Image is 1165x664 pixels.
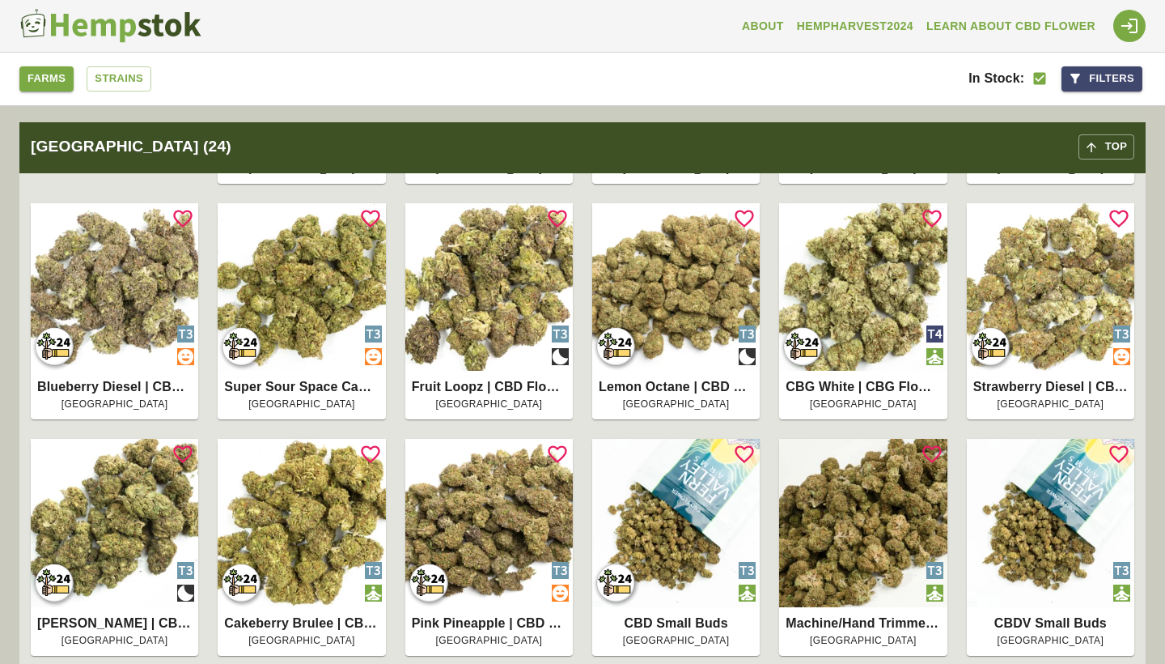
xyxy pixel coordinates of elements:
img: hybrid [365,585,382,602]
a: Fruit Loopz | CBD Flower[GEOGRAPHIC_DATA] [412,377,566,413]
a: CBD Small Buds[GEOGRAPHIC_DATA] [599,614,753,649]
button: top [1078,135,1134,160]
img: hybrid [1113,585,1130,602]
img: Type 3 [177,326,194,343]
img: hybrid [739,585,756,602]
p: CBG White | CBG Flower [786,377,940,397]
span: [GEOGRAPHIC_DATA] [224,397,379,413]
img: indica [552,348,569,365]
img: HempHarvest2024 [592,322,641,371]
img: Blueberry Diesel | CBD Flower [31,203,198,371]
img: hybrid [926,585,943,602]
span: In Stock: [968,71,1024,85]
img: HempHarvest2024 [405,559,454,607]
img: indica [739,348,756,365]
img: Type 3 [365,562,382,579]
span: [GEOGRAPHIC_DATA] [412,397,566,413]
img: Type 3 [552,562,569,579]
img: sativa [552,585,569,602]
img: indica [177,585,194,602]
p: Strawberry Diesel | CBD Flower [973,377,1128,397]
img: sativa [1113,348,1130,365]
span: [GEOGRAPHIC_DATA] [786,633,940,649]
span: [GEOGRAPHIC_DATA] [786,397,940,413]
svg: Login to Add Favorite [921,443,943,466]
a: Hempstok Logo [19,8,208,44]
img: Type 3 [552,326,569,343]
span: [GEOGRAPHIC_DATA] [599,397,753,413]
a: Machine/Hand Trimmed CBD Flower | 1 Pound[GEOGRAPHIC_DATA] [786,614,940,649]
a: Pink Pineapple | CBD Flower[GEOGRAPHIC_DATA] [412,614,566,649]
a: Cakeberry Brulee | CBD Flower[GEOGRAPHIC_DATA] [224,614,379,649]
a: [PERSON_NAME] | CBD Flower[GEOGRAPHIC_DATA] [37,614,192,649]
a: Super Sour Space Candy | CBD Flower[GEOGRAPHIC_DATA] [224,377,379,413]
img: HempHarvest2024 [31,559,79,607]
img: HempHarvest2024 [967,322,1015,371]
img: CBG White | CBG Flower [779,203,947,371]
p: Lemon Octane | CBD Flower [599,377,753,397]
svg: Login to Add Favorite [921,207,943,230]
p: Machine/Hand Trimmed CBD Flower | 1 Pound [786,614,940,633]
img: Type 3 [177,562,194,579]
img: Cakeberry Brulee | CBD Flower [218,439,385,607]
img: Pink Pineapple | CBD Flower [405,439,573,607]
img: HempHarvest2024 [218,322,266,371]
img: Super Sour Space Candy | CBD Flower [218,203,385,371]
img: Lemon Octane | CBD Flower [592,203,760,371]
img: Strawberry Diesel | CBD Flower [967,203,1134,371]
a: Strains [87,66,151,92]
h2: [GEOGRAPHIC_DATA] (24) [31,136,1078,160]
svg: Login to Add Favorite [172,443,194,466]
svg: Login to Add Favorite [733,207,756,230]
a: CBDV Small Buds[GEOGRAPHIC_DATA] [973,614,1128,649]
img: Type 3 [739,326,756,343]
img: HempHarvest2024 [592,559,641,607]
a: Farms [19,66,74,92]
svg: Login to Add Favorite [733,443,756,466]
p: Super Sour Space Candy | CBD Flower [224,377,379,397]
span: [GEOGRAPHIC_DATA] [37,397,192,413]
span: [GEOGRAPHIC_DATA] [412,633,566,649]
img: Type 3 [365,326,382,343]
img: Type 3 [1113,562,1130,579]
p: Cakeberry Brulee | CBD Flower [224,614,379,633]
img: Type 3 [926,562,943,579]
svg: Login to Add Favorite [1108,207,1130,230]
a: Lemon Octane | CBD Flower[GEOGRAPHIC_DATA] [599,377,753,413]
svg: Login to Add Favorite [172,207,194,230]
img: HempHarvest2024 [779,322,828,371]
p: Pink Pineapple | CBD Flower [412,614,566,633]
a: CBG White | CBG Flower[GEOGRAPHIC_DATA] [786,377,940,413]
button: Filters [1061,66,1142,92]
svg: Login to Add Favorite [1108,443,1130,466]
span: [GEOGRAPHIC_DATA] [973,633,1128,649]
img: Type 3 [739,562,756,579]
svg: Login to Add Favorite [546,207,569,230]
img: CBD Small Buds [592,439,760,607]
span: [GEOGRAPHIC_DATA] [599,633,753,649]
a: Strawberry Diesel | CBD Flower[GEOGRAPHIC_DATA] [973,377,1128,413]
a: Learn About CBD Flower [920,11,1102,41]
img: Type 4 [926,326,943,343]
span: [GEOGRAPHIC_DATA] [37,633,192,649]
p: Fruit Loopz | CBD Flower [412,377,566,397]
p: Blueberry Diesel | CBD Flower [37,377,192,397]
img: Machine/Hand Trimmed CBD Flower | 1 Pound [779,439,947,607]
img: HempHarvest2024 [218,559,266,607]
img: HempHarvest2024 [31,322,79,371]
img: hybrid [926,348,943,365]
img: Bubba Kush | CBD Flower [31,439,198,607]
img: CBDV Small Buds [967,439,1134,607]
img: Hempstok Logo [19,8,201,44]
span: [GEOGRAPHIC_DATA] [973,397,1128,413]
p: [PERSON_NAME] | CBD Flower [37,614,192,633]
img: Type 3 [1113,326,1130,343]
img: sativa [177,348,194,365]
img: Fruit Loopz | CBD Flower [405,203,573,371]
svg: Login to Add Favorite [546,443,569,466]
span: [GEOGRAPHIC_DATA] [224,633,379,649]
div: Login [1113,10,1146,42]
a: Blueberry Diesel | CBD Flower[GEOGRAPHIC_DATA] [37,377,192,413]
img: sativa [365,348,382,365]
a: About [735,11,790,41]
